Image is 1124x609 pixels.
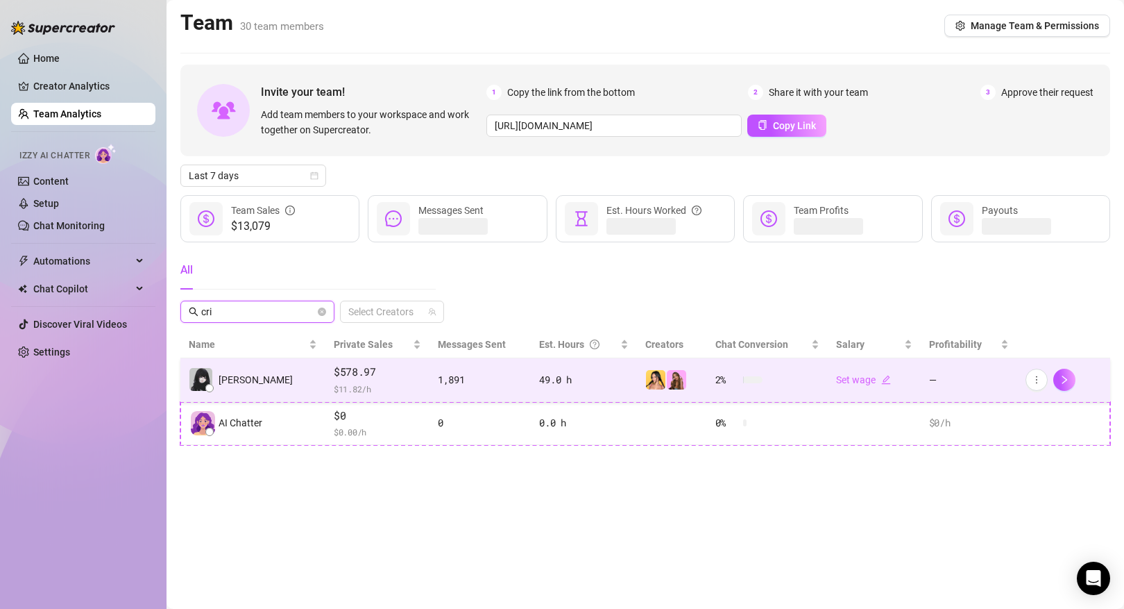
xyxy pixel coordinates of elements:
[438,415,522,431] div: 0
[573,210,590,227] span: hourglass
[33,53,60,64] a: Home
[944,15,1110,37] button: Manage Team & Permissions
[189,368,212,391] img: Cris Napay
[769,85,868,100] span: Share it with your team
[982,205,1018,216] span: Payouts
[637,331,707,358] th: Creators
[33,108,101,119] a: Team Analytics
[231,218,295,235] span: $13,079
[18,284,27,294] img: Chat Copilot
[794,205,849,216] span: Team Profits
[438,372,522,387] div: 1,891
[33,176,69,187] a: Content
[33,278,132,300] span: Chat Copilot
[921,358,1017,402] td: —
[773,120,816,131] span: Copy Link
[606,203,701,218] div: Est. Hours Worked
[334,408,421,424] span: $0
[760,210,777,227] span: dollar-circle
[33,75,144,97] a: Creator Analytics
[428,308,436,316] span: team
[180,331,325,358] th: Name
[1001,85,1093,100] span: Approve their request
[748,85,763,100] span: 2
[18,256,29,267] span: thunderbolt
[219,372,293,387] span: [PERSON_NAME]
[198,210,214,227] span: dollar-circle
[33,347,70,358] a: Settings
[646,370,665,390] img: Jocelyn
[418,205,484,216] span: Messages Sent
[19,149,90,162] span: Izzy AI Chatter
[1032,375,1041,385] span: more
[261,107,481,137] span: Add team members to your workspace and work together on Supercreator.
[590,337,599,352] span: question-circle
[667,370,686,390] img: Ari
[929,415,1009,431] div: $0 /h
[715,415,738,431] span: 0 %
[539,415,628,431] div: 0.0 h
[310,172,318,180] span: calendar
[261,83,486,101] span: Invite your team!
[948,210,965,227] span: dollar-circle
[747,115,826,137] button: Copy Link
[180,262,193,278] div: All
[971,20,1099,31] span: Manage Team & Permissions
[758,120,767,130] span: copy
[385,210,402,227] span: message
[95,144,117,164] img: AI Chatter
[33,220,105,231] a: Chat Monitoring
[955,21,965,31] span: setting
[836,339,865,350] span: Salary
[189,337,306,352] span: Name
[438,339,506,350] span: Messages Sent
[285,203,295,218] span: info-circle
[180,10,324,36] h2: Team
[539,372,628,387] div: 49.0 h
[11,21,115,35] img: logo-BBDzfeDw.svg
[33,198,59,209] a: Setup
[334,382,421,396] span: $ 11.82 /h
[334,425,421,439] span: $ 0.00 /h
[1059,375,1069,385] span: right
[715,372,738,387] span: 2 %
[201,304,315,319] input: Search members
[486,85,502,100] span: 1
[836,374,891,385] a: Set wageedit
[189,165,318,186] span: Last 7 days
[507,85,635,100] span: Copy the link from the bottom
[33,319,127,330] a: Discover Viral Videos
[334,364,421,381] span: $578.97
[318,308,326,316] button: close-circle
[189,307,198,317] span: search
[191,411,215,435] img: izzy-ai-chatter-avatar-DDCN_rTZ.svg
[33,250,132,272] span: Automations
[1077,562,1110,595] div: Open Intercom Messenger
[692,203,701,218] span: question-circle
[219,415,262,431] span: AI Chatter
[929,339,982,350] span: Profitability
[334,339,393,350] span: Private Sales
[240,20,324,33] span: 30 team members
[715,339,788,350] span: Chat Conversion
[539,337,617,352] div: Est. Hours
[980,85,996,100] span: 3
[881,375,891,385] span: edit
[231,203,295,218] div: Team Sales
